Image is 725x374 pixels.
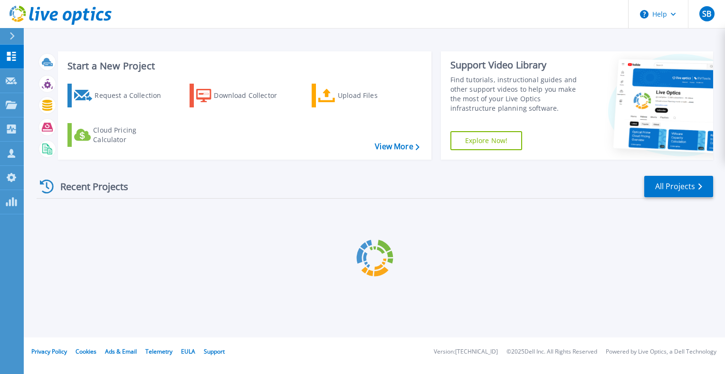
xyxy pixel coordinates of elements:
a: Upload Files [312,84,418,107]
div: Find tutorials, instructional guides and other support videos to help you make the most of your L... [450,75,587,113]
a: Ads & Email [105,347,137,355]
h3: Start a New Project [67,61,419,71]
li: Powered by Live Optics, a Dell Technology [606,349,716,355]
a: Telemetry [145,347,172,355]
li: © 2025 Dell Inc. All Rights Reserved [506,349,597,355]
div: Upload Files [338,86,414,105]
a: All Projects [644,176,713,197]
a: Download Collector [190,84,296,107]
a: Privacy Policy [31,347,67,355]
div: Recent Projects [37,175,141,198]
li: Version: [TECHNICAL_ID] [434,349,498,355]
a: Cloud Pricing Calculator [67,123,173,147]
a: EULA [181,347,195,355]
a: Support [204,347,225,355]
a: Explore Now! [450,131,523,150]
div: Support Video Library [450,59,587,71]
span: SB [702,10,711,18]
a: Cookies [76,347,96,355]
a: Request a Collection [67,84,173,107]
div: Download Collector [214,86,290,105]
a: View More [375,142,419,151]
div: Request a Collection [95,86,171,105]
div: Cloud Pricing Calculator [93,125,169,144]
